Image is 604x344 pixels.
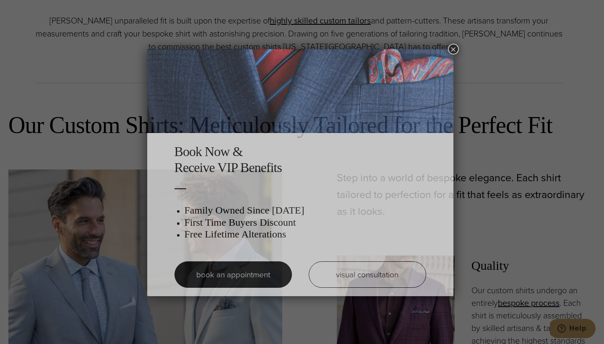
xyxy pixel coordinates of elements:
h3: Family Owned Since [DATE] [185,204,426,216]
a: visual consultation [309,261,426,288]
span: Help [19,6,36,13]
h3: Free Lifetime Alterations [185,228,426,240]
button: Close [448,44,459,55]
h3: First Time Buyers Discount [185,216,426,229]
h2: Book Now & Receive VIP Benefits [174,143,426,176]
a: book an appointment [174,261,292,288]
